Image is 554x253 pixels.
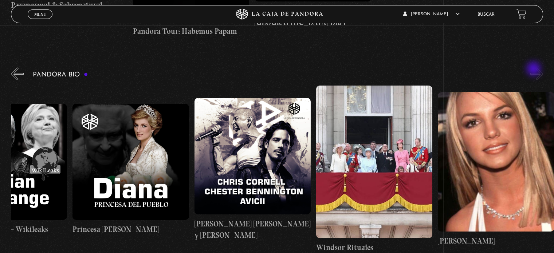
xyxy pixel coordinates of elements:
[133,25,249,37] h4: Pandora Tour: Habemus Papam
[516,9,526,19] a: View your shopping cart
[11,67,24,80] button: Previous
[34,12,46,16] span: Menu
[195,86,311,253] a: [PERSON_NAME] [PERSON_NAME] y [PERSON_NAME]
[33,71,88,78] h3: Pandora Bio
[403,12,460,16] span: [PERSON_NAME]
[32,18,49,23] span: Cerrar
[316,86,432,253] a: Windsor Rituales
[72,86,189,253] a: Princesa [PERSON_NAME]
[195,218,311,241] h4: [PERSON_NAME] [PERSON_NAME] y [PERSON_NAME]
[478,12,495,17] a: Buscar
[438,86,554,253] a: [PERSON_NAME]
[72,224,189,235] h4: Princesa [PERSON_NAME]
[438,235,554,247] h4: [PERSON_NAME]
[530,67,543,80] button: Next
